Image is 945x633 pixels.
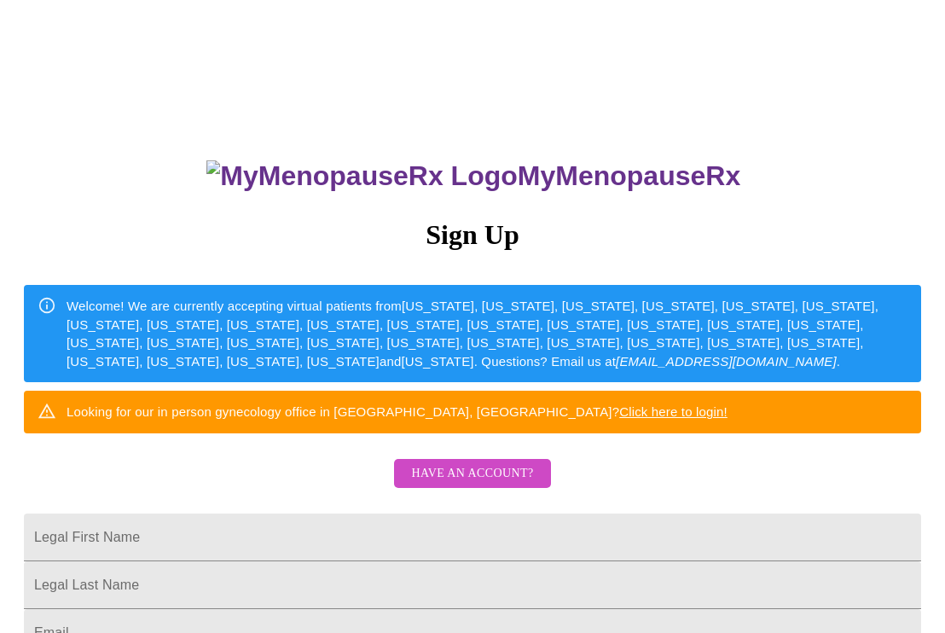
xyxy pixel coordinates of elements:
h3: MyMenopauseRx [26,160,922,192]
img: MyMenopauseRx Logo [206,160,517,192]
h3: Sign Up [24,219,921,251]
a: Click here to login! [619,404,728,419]
em: [EMAIL_ADDRESS][DOMAIN_NAME] [616,354,837,369]
div: Welcome! We are currently accepting virtual patients from [US_STATE], [US_STATE], [US_STATE], [US... [67,290,907,377]
span: Have an account? [411,463,533,485]
button: Have an account? [394,459,550,489]
a: Have an account? [390,478,554,492]
div: Looking for our in person gynecology office in [GEOGRAPHIC_DATA], [GEOGRAPHIC_DATA]? [67,396,728,427]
